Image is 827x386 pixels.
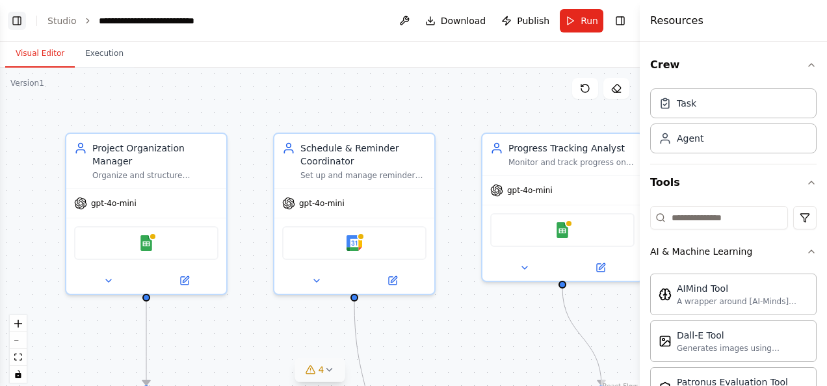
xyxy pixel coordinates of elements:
div: Set up and manage reminders for important deadlines, schedule regular check-ins, and ensure all t... [300,170,427,181]
button: Show left sidebar [8,12,26,30]
div: React Flow controls [10,315,27,383]
button: AI & Machine Learning [650,235,817,268]
button: fit view [10,349,27,366]
button: Hide right sidebar [611,12,629,30]
div: Progress Tracking AnalystMonitor and track progress on goals and projects by updating completion ... [481,133,644,282]
div: Project Organization ManagerOrganize and structure personal projects by creating clear project hi... [65,133,228,295]
img: Google Calendar [347,235,362,251]
div: Schedule & Reminder CoordinatorSet up and manage reminders for important deadlines, schedule regu... [273,133,436,295]
span: Run [581,14,598,27]
button: Execution [75,40,134,68]
div: Agent [677,132,703,145]
span: Download [441,14,486,27]
div: Crew [650,83,817,164]
img: DallETool [659,335,672,348]
button: zoom out [10,332,27,349]
button: Open in side panel [356,273,429,289]
a: Studio [47,16,77,26]
div: Dall-E Tool [677,329,808,342]
button: toggle interactivity [10,366,27,383]
button: Visual Editor [5,40,75,68]
div: Project Organization Manager [92,142,218,168]
button: Open in side panel [564,260,637,276]
div: Progress Tracking Analyst [508,142,635,155]
span: gpt-4o-mini [299,198,345,209]
button: Crew [650,47,817,83]
div: Generates images using OpenAI's Dall-E model. [677,343,808,354]
button: Publish [496,9,555,32]
nav: breadcrumb [47,14,225,27]
div: AIMind Tool [677,282,808,295]
div: Version 1 [10,78,44,88]
h4: Resources [650,13,703,29]
button: Open in side panel [148,273,221,289]
button: Run [560,9,603,32]
g: Edge from c7fad425-87b4-4145-be04-7068ebe0ac40 to 0f83f037-afd8-444a-9415-0d9e8659664f [140,288,153,385]
img: Google Sheets [555,222,570,238]
button: Download [420,9,492,32]
span: gpt-4o-mini [91,198,137,209]
div: Monitor and track progress on goals and projects by updating completion status, analyzing milesto... [508,157,635,168]
div: Task [677,97,696,110]
img: Google Sheets [138,235,154,251]
button: Tools [650,164,817,201]
button: 4 [295,358,345,382]
g: Edge from eb882e9b-8144-45fc-90dc-151f0c3f39b7 to c28f9fc0-4712-4157-bac0-ddab105ecb5a [556,288,608,385]
span: 4 [319,363,324,376]
div: A wrapper around [AI-Minds]([URL][DOMAIN_NAME]). Useful for when you need answers to questions fr... [677,296,808,307]
img: AIMindTool [659,288,672,301]
span: gpt-4o-mini [507,185,553,196]
div: AI & Machine Learning [650,245,752,258]
button: zoom in [10,315,27,332]
div: Schedule & Reminder Coordinator [300,142,427,168]
div: Organize and structure personal projects by creating clear project hierarchies, categorizing task... [92,170,218,181]
span: Publish [517,14,549,27]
